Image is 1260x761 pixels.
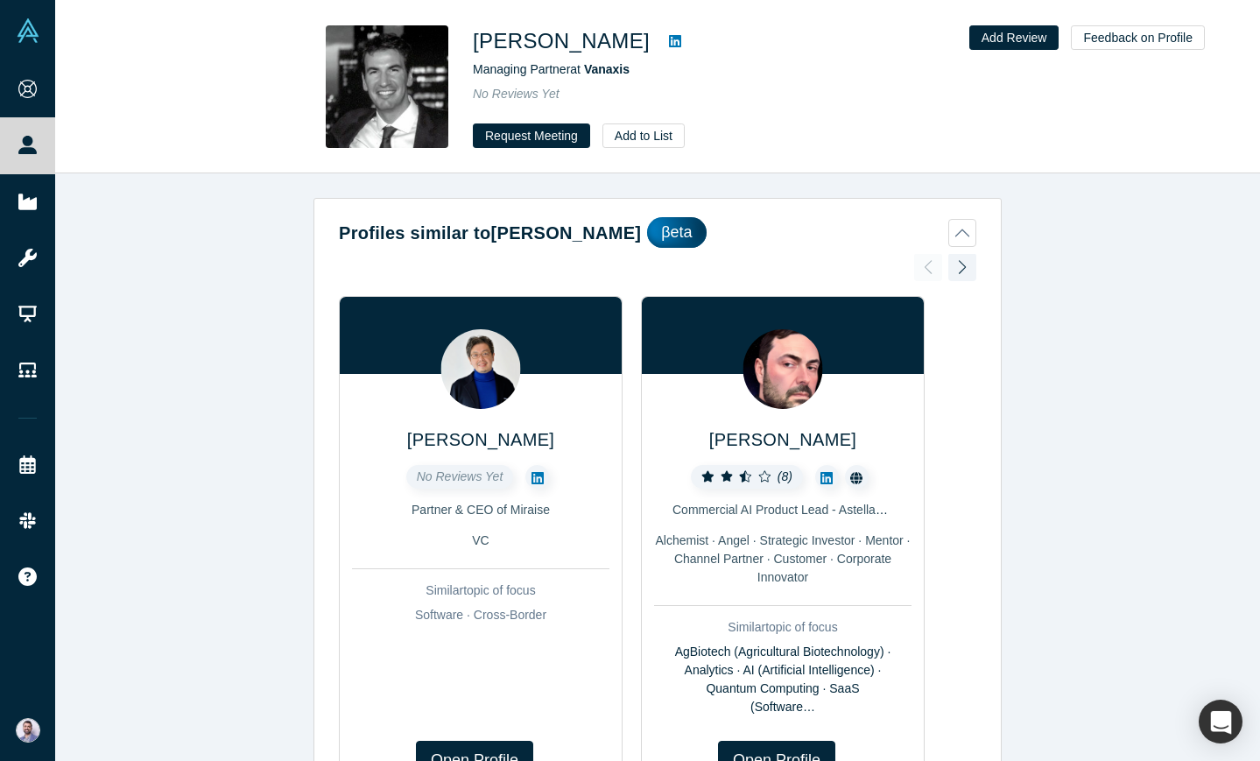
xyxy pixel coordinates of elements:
[647,217,706,248] div: βeta
[339,217,976,248] button: Profiles similar to[PERSON_NAME]βeta
[584,62,630,76] a: Vanaxis
[654,643,912,716] div: AgBiotech (Agricultural Biotechnology) · Analytics · AI (Artificial Intelligence) · Quantum Compu...
[1071,25,1205,50] button: Feedback on Profile
[352,581,609,600] div: Similar topic of focus
[352,532,609,550] div: VC
[415,608,546,622] span: Software · Cross-Border
[473,25,650,57] h1: [PERSON_NAME]
[969,25,1059,50] button: Add Review
[16,718,40,743] img: Sam Jadali's Account
[654,532,912,587] div: Alchemist · Angel · Strategic Investor · Mentor · Channel Partner · Customer · Corporate Innovator
[412,503,550,517] span: Partner & CEO of Miraise
[709,430,856,449] a: [PERSON_NAME]
[417,469,503,483] span: No Reviews Yet
[326,25,448,148] img: Nicolas Levin's Profile Image
[16,18,40,43] img: Alchemist Vault Logo
[473,87,560,101] span: No Reviews Yet
[473,123,590,148] button: Request Meeting
[654,618,912,637] div: Similar topic of focus
[743,329,823,409] img: Richard Svinkin's Profile Image
[778,469,792,483] i: ( 8 )
[441,329,521,409] img: Shin Iwata's Profile Image
[407,430,554,449] a: [PERSON_NAME]
[473,62,630,76] span: Managing Partner at
[339,220,641,246] h2: Profiles similar to [PERSON_NAME]
[602,123,685,148] button: Add to List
